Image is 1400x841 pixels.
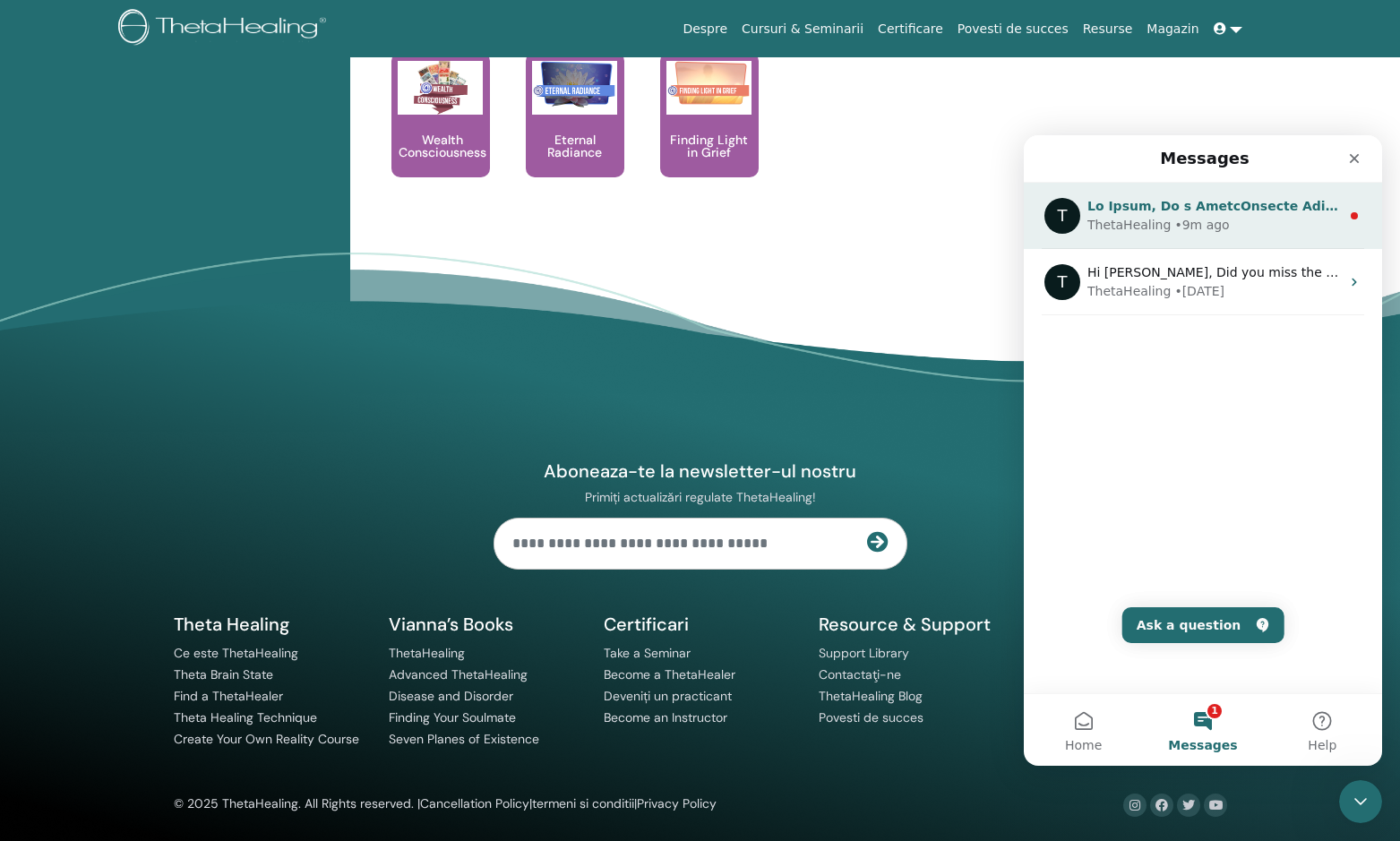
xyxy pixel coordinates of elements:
[389,709,516,725] a: Finding Your Soulmate
[389,688,513,704] a: Disease and Disorder
[675,13,734,46] a: Despre
[604,613,797,636] h5: Certificari
[118,9,332,49] img: logo.png
[174,613,367,636] h5: Theta Healing
[389,645,465,661] a: ThetaHealing
[494,459,907,483] h4: Aboneaza-te la newsletter-ul nostru
[398,61,483,115] img: Wealth Consciousness
[734,13,871,46] a: Cursuri & Seminarii
[819,613,1012,636] h5: Resource & Support
[604,645,691,661] a: Take a Seminar
[1139,13,1206,46] a: Magazin
[604,709,727,725] a: Become an Instructor
[389,731,539,747] a: Seven Planes of Existence
[819,709,923,725] a: Povesti de succes
[1024,135,1382,766] iframe: Intercom live chat
[174,731,359,747] a: Create Your Own Reality Course
[637,795,717,811] a: Privacy Policy
[391,52,490,213] a: Wealth Consciousness Wealth Consciousness
[420,795,529,811] a: Cancellation Policy
[819,645,909,661] a: Support Library
[174,666,273,682] a: Theta Brain State
[1076,13,1140,46] a: Resurse
[526,52,624,213] a: Eternal Radiance Eternal Radiance
[174,709,317,725] a: Theta Healing Technique
[604,688,732,704] a: Deveniți un practicant
[666,61,752,108] img: Finding Light in Grief
[389,666,528,682] a: Advanced ThetaHealing
[532,61,617,108] img: Eternal Radiance
[391,133,494,159] p: Wealth Consciousness
[174,645,298,661] a: Ce este ThetaHealing
[819,666,901,682] a: Contactaţi-ne
[660,133,759,159] p: Finding Light in Grief
[389,613,582,636] h5: Vianna’s Books
[494,489,907,505] p: Primiți actualizări regulate ThetaHealing!
[604,666,735,682] a: Become a ThetaHealer
[526,133,624,159] p: Eternal Radiance
[819,688,923,704] a: ThetaHealing Blog
[174,794,717,815] div: © 2025 ThetaHealing. All Rights reserved. | | |
[660,52,759,213] a: Finding Light in Grief Finding Light in Grief
[1339,780,1382,823] iframe: Intercom live chat
[174,688,283,704] a: Find a ThetaHealer
[950,13,1076,46] a: Povesti de succes
[532,795,634,811] a: termeni si conditii
[871,13,950,46] a: Certificare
